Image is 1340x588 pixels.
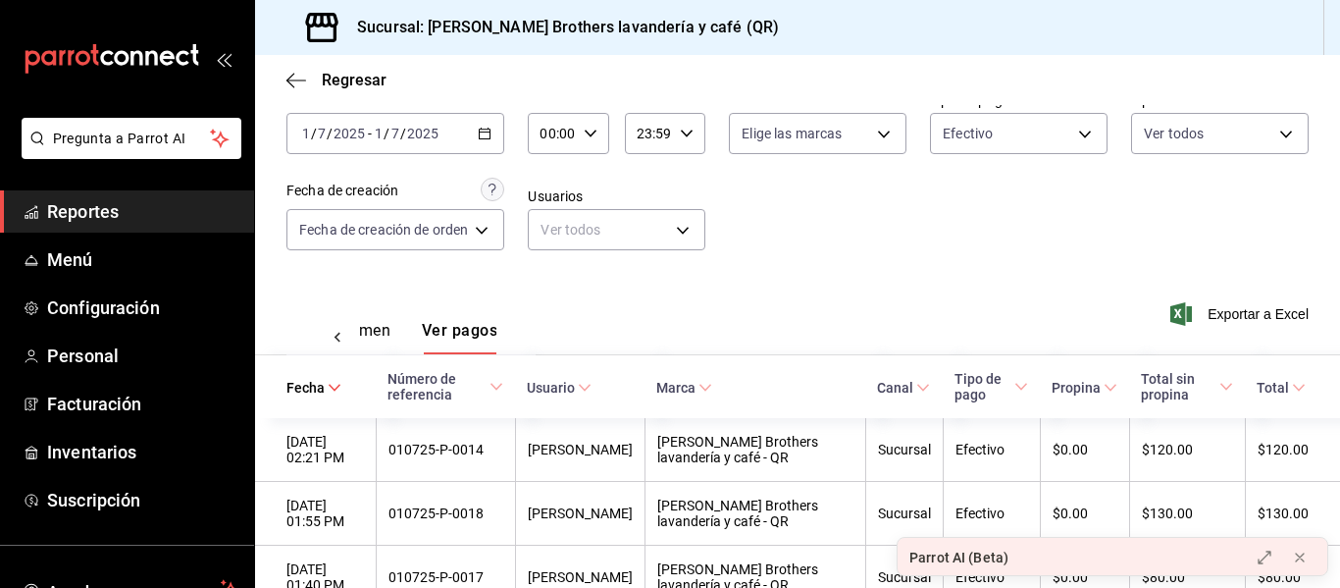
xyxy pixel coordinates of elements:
[527,380,592,396] span: Usuario
[286,181,398,201] div: Fecha de creación
[286,71,387,89] button: Regresar
[216,51,232,67] button: open_drawer_menu
[47,391,238,417] span: Facturación
[299,220,468,240] span: Fecha de creación de orden
[388,506,503,521] div: 010725-P-0018
[1053,506,1117,521] div: $0.00
[1258,442,1309,457] div: $120.00
[528,442,633,457] div: [PERSON_NAME]
[400,126,406,141] span: /
[47,343,238,369] span: Personal
[1258,569,1309,585] div: $80.00
[286,434,364,465] div: [DATE] 02:21 PM
[406,126,439,141] input: ----
[528,209,705,250] div: Ver todos
[422,321,497,354] button: Ver pagos
[47,294,238,321] span: Configuración
[1144,124,1204,143] span: Ver todos
[1258,506,1309,521] div: $130.00
[657,498,853,529] div: [PERSON_NAME] Brothers lavandería y café - QR
[656,380,712,396] span: Marca
[387,371,503,402] span: Número de referencia
[943,124,993,143] span: Efectivo
[286,93,504,107] label: Fecha
[286,498,364,529] div: [DATE] 01:55 PM
[1142,442,1233,457] div: $120.00
[53,129,211,149] span: Pregunta a Parrot AI
[286,380,341,396] span: Fecha
[878,506,931,521] div: Sucursal
[299,321,438,354] div: navigation tabs
[311,126,317,141] span: /
[657,434,853,465] div: [PERSON_NAME] Brothers lavandería y café - QR
[909,548,1008,568] div: Parrot AI (Beta)
[877,380,930,396] span: Canal
[878,442,931,457] div: Sucursal
[878,569,931,585] div: Sucursal
[374,126,384,141] input: --
[390,126,400,141] input: --
[47,198,238,225] span: Reportes
[388,569,503,585] div: 010725-P-0017
[528,189,705,203] label: Usuarios
[1142,506,1233,521] div: $130.00
[388,442,503,457] div: 010725-P-0014
[22,118,241,159] button: Pregunta a Parrot AI
[341,16,779,39] h3: Sucursal: [PERSON_NAME] Brothers lavandería y café (QR)
[528,569,633,585] div: [PERSON_NAME]
[14,142,241,163] a: Pregunta a Parrot AI
[528,93,608,107] label: Hora inicio
[322,71,387,89] span: Regresar
[1142,569,1233,585] div: $80.00
[384,126,389,141] span: /
[47,246,238,273] span: Menú
[742,124,842,143] span: Elige las marcas
[327,126,333,141] span: /
[368,126,372,141] span: -
[625,93,705,107] label: Hora fin
[1053,442,1117,457] div: $0.00
[47,439,238,465] span: Inventarios
[47,487,238,513] span: Suscripción
[955,442,1028,457] div: Efectivo
[317,126,327,141] input: --
[955,569,1028,585] div: Efectivo
[528,506,633,521] div: [PERSON_NAME]
[1052,380,1117,396] span: Propina
[1141,371,1233,402] span: Total sin propina
[954,371,1028,402] span: Tipo de pago
[301,126,311,141] input: --
[333,126,366,141] input: ----
[955,506,1028,521] div: Efectivo
[1257,380,1306,396] span: Total
[1053,569,1117,585] div: $0.00
[1174,302,1309,326] button: Exportar a Excel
